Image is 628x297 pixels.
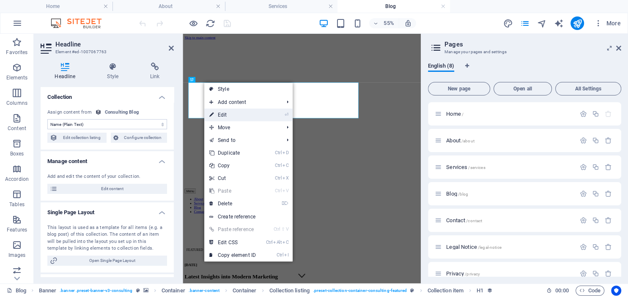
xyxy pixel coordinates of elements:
div: Blog/blog [444,191,576,196]
div: Settings [580,217,587,224]
button: text_generator [554,18,564,28]
div: Settings [580,137,587,144]
span: /privacy [465,272,480,276]
a: Create reference [204,210,293,223]
div: Remove [605,137,612,144]
span: Click to select. Double-click to edit [477,286,483,296]
h4: Headline [41,63,93,80]
span: . banner-content [189,286,219,296]
p: Favorites [6,49,27,56]
span: Click to select. Double-click to edit [162,286,185,296]
div: Duplicate [592,163,599,171]
div: Settings [580,163,587,171]
a: CtrlXCut [204,172,261,185]
a: CtrlICopy element ID [204,249,261,262]
i: AI Writer [554,19,563,28]
img: Editor Logo [49,18,112,28]
button: navigator [537,18,547,28]
i: X [282,175,288,181]
i: C [282,240,288,245]
i: Ctrl [275,175,282,181]
button: Open Single Page Layout [47,256,167,266]
span: Click to select. Double-click to edit [233,286,256,296]
div: Remove [605,243,612,251]
i: Ctrl [275,163,282,168]
a: CtrlVPaste [204,185,261,197]
h4: Single Page Layout [41,202,174,218]
button: Edit collection listing [47,133,107,143]
i: V [282,188,288,193]
span: Edit collection listing [60,133,104,143]
span: Edit content [60,184,165,194]
div: Duplicate [592,243,599,251]
div: Consulting Blog [105,109,139,116]
h6: Session time [546,286,569,296]
span: Click to open page [446,191,468,197]
a: ⏎Edit [204,109,261,121]
h2: Pages [444,41,621,48]
span: Open all [497,86,548,91]
a: Style [204,83,293,95]
span: /blog [458,192,469,196]
div: Settings [580,270,587,277]
h4: Style [93,63,136,80]
span: /services [468,165,485,170]
div: Duplicate [592,270,599,277]
i: Alt [273,240,282,245]
span: English (8) [428,61,454,73]
a: CtrlAltCEdit CSS [204,236,261,249]
div: Legal Notice/legal-notice [444,244,576,250]
i: This element is a customizable preset [410,288,414,293]
i: Ctrl [266,240,273,245]
h2: Headline [55,41,174,48]
span: Move [204,121,280,134]
i: ⇧ [281,226,285,232]
button: Edit content [47,184,167,194]
span: Click to open page [446,164,485,170]
i: Ctrl [275,188,282,193]
a: Skip to main content [3,3,60,11]
span: More [594,19,621,27]
span: All Settings [559,86,617,91]
p: Tables [9,201,25,208]
div: Duplicate [592,110,599,117]
div: Duplicate [592,137,599,144]
span: : [561,287,562,294]
i: Design (Ctrl+Alt+Y) [503,19,513,28]
i: V [286,226,288,232]
span: Click to open page [446,270,480,277]
span: Click to open page [446,244,501,250]
h4: About [112,2,225,11]
button: More [591,16,624,30]
i: Publish [572,19,582,28]
i: Ctrl [275,150,282,155]
button: pages [520,18,530,28]
div: This layout is used as a template for all items (e.g. a blog post) of this collection. The conten... [47,224,167,252]
span: . banner .preset-banner-v3-consulting [60,286,132,296]
h4: Services [225,2,337,11]
span: . preset-collection-container-consulting-featured [313,286,407,296]
div: Settings [580,243,587,251]
a: ⌦Delete [204,197,261,210]
div: Settings [580,190,587,197]
div: Services/services [444,164,576,170]
div: Duplicate [592,217,599,224]
a: CtrlDDuplicate [204,147,261,159]
h3: Element #ed-1007067763 [55,48,157,56]
p: Content [8,125,26,132]
i: D [282,150,288,155]
i: I [284,252,288,258]
i: ⏎ [285,112,288,117]
i: This element is a customizable preset [136,288,140,293]
p: Accordion [5,176,29,183]
div: Assign content from [47,109,92,116]
i: On resize automatically adjust zoom level to fit chosen device. [404,19,411,27]
div: Remove [605,163,612,171]
p: Images [8,252,26,259]
span: Add content [204,96,280,109]
h4: Blog [337,2,450,11]
button: All Settings [555,82,621,95]
a: Click to cancel selection. Double-click to open Pages [7,286,26,296]
a: CtrlCCopy [204,159,261,172]
button: Usercentrics [611,286,621,296]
